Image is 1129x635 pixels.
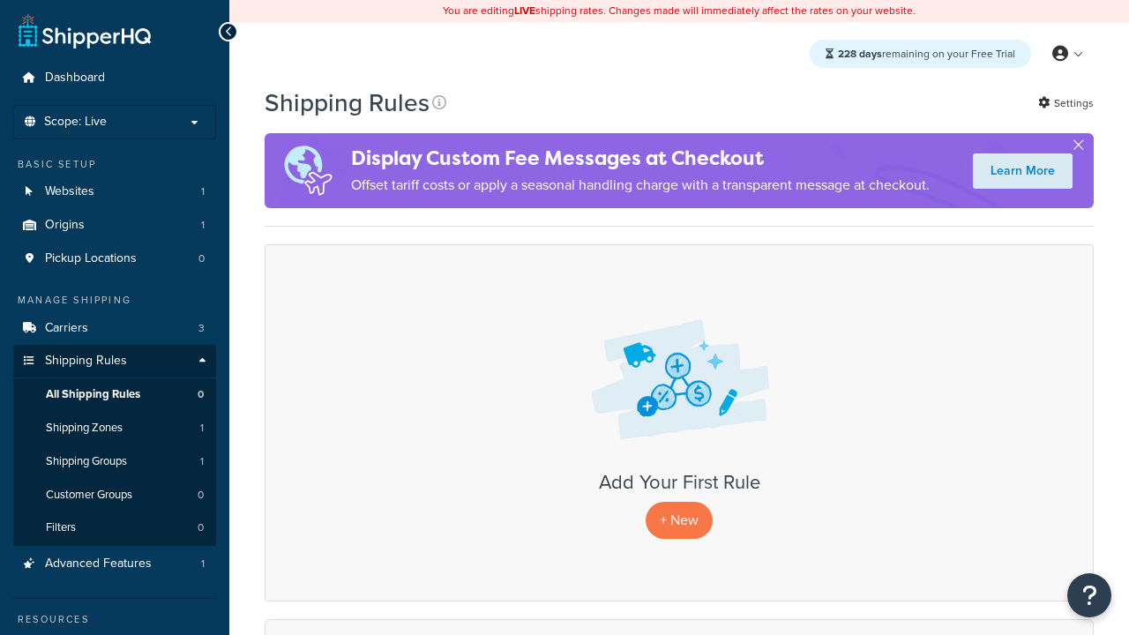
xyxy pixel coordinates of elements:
img: duties-banner-06bc72dcb5fe05cb3f9472aba00be2ae8eb53ab6f0d8bb03d382ba314ac3c341.png [265,133,351,208]
span: All Shipping Rules [46,387,140,402]
button: Open Resource Center [1067,573,1111,617]
li: All Shipping Rules [13,378,216,411]
span: 0 [198,251,205,266]
a: Dashboard [13,62,216,94]
span: 1 [200,454,204,469]
a: Carriers 3 [13,312,216,345]
a: Websites 1 [13,176,216,208]
span: 1 [201,184,205,199]
a: Learn More [973,153,1073,189]
li: Pickup Locations [13,243,216,275]
p: Offset tariff costs or apply a seasonal handling charge with a transparent message at checkout. [351,173,930,198]
li: Shipping Rules [13,345,216,546]
span: 0 [198,387,204,402]
span: Advanced Features [45,557,152,571]
a: All Shipping Rules 0 [13,378,216,411]
span: Customer Groups [46,488,132,503]
div: remaining on your Free Trial [810,40,1031,68]
span: Filters [46,520,76,535]
a: Shipping Zones 1 [13,412,216,444]
a: Filters 0 [13,512,216,544]
li: Origins [13,209,216,242]
a: Settings [1038,91,1094,116]
a: Shipping Groups 1 [13,445,216,478]
div: Resources [13,612,216,627]
span: 1 [201,557,205,571]
p: + New [646,502,713,538]
span: Websites [45,184,94,199]
h1: Shipping Rules [265,86,430,120]
span: 3 [198,321,205,336]
span: Shipping Groups [46,454,127,469]
a: Advanced Features 1 [13,548,216,580]
li: Advanced Features [13,548,216,580]
a: Origins 1 [13,209,216,242]
span: Dashboard [45,71,105,86]
li: Websites [13,176,216,208]
span: Scope: Live [44,115,107,130]
a: Pickup Locations 0 [13,243,216,275]
span: Shipping Rules [45,354,127,369]
div: Manage Shipping [13,293,216,308]
span: 0 [198,488,204,503]
a: Customer Groups 0 [13,479,216,512]
span: Shipping Zones [46,421,123,436]
li: Filters [13,512,216,544]
span: Carriers [45,321,88,336]
a: Shipping Rules [13,345,216,377]
li: Shipping Groups [13,445,216,478]
a: ShipperHQ Home [19,13,151,49]
h3: Add Your First Rule [283,472,1075,493]
span: 1 [201,218,205,233]
li: Customer Groups [13,479,216,512]
strong: 228 days [838,46,882,62]
h4: Display Custom Fee Messages at Checkout [351,144,930,173]
div: Basic Setup [13,157,216,172]
span: 0 [198,520,204,535]
span: 1 [200,421,204,436]
span: Pickup Locations [45,251,137,266]
span: Origins [45,218,85,233]
li: Shipping Zones [13,412,216,444]
b: LIVE [514,3,535,19]
li: Carriers [13,312,216,345]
